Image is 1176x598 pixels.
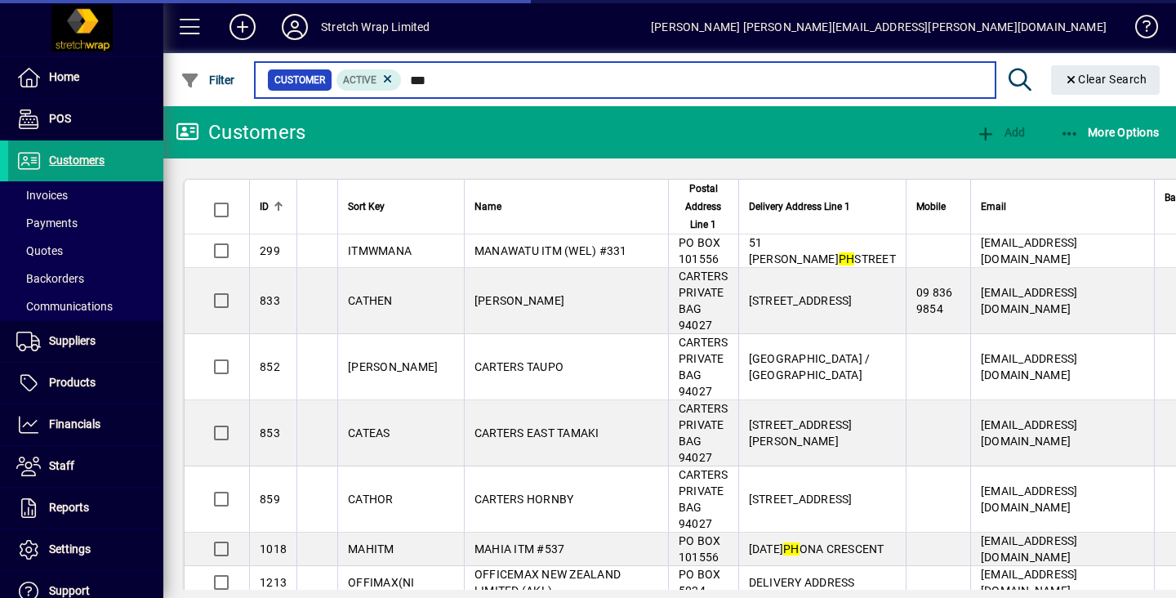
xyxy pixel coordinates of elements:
[260,426,280,440] span: 853
[474,493,574,506] span: CARTERS HORNBY
[49,334,96,347] span: Suppliers
[8,57,163,98] a: Home
[1064,73,1147,86] span: Clear Search
[783,542,800,556] em: PH
[474,198,658,216] div: Name
[916,198,946,216] span: Mobile
[8,488,163,529] a: Reports
[474,294,564,307] span: [PERSON_NAME]
[216,12,269,42] button: Add
[981,198,1144,216] div: Email
[348,426,390,440] span: CATEAS
[749,236,896,266] span: 51 [PERSON_NAME] STREET
[16,189,68,202] span: Invoices
[260,542,287,556] span: 1018
[269,12,321,42] button: Profile
[49,112,71,125] span: POS
[16,216,78,230] span: Payments
[839,252,855,266] em: PH
[8,363,163,404] a: Products
[336,69,402,91] mat-chip: Activation Status: Active
[916,286,953,315] span: 09 836 9854
[749,542,884,556] span: [DATE] ONA CRESCENT
[49,501,89,514] span: Reports
[474,198,501,216] span: Name
[49,459,74,472] span: Staff
[651,14,1107,40] div: [PERSON_NAME] [PERSON_NAME][EMAIL_ADDRESS][PERSON_NAME][DOMAIN_NAME]
[260,493,280,506] span: 859
[49,417,100,431] span: Financials
[348,198,385,216] span: Sort Key
[348,542,394,556] span: MAHITM
[260,198,269,216] span: ID
[348,576,415,589] span: OFFIMAX(NI
[8,181,163,209] a: Invoices
[749,352,871,382] span: [GEOGRAPHIC_DATA] / [GEOGRAPHIC_DATA]
[176,119,305,145] div: Customers
[260,198,287,216] div: ID
[981,286,1078,315] span: [EMAIL_ADDRESS][DOMAIN_NAME]
[8,529,163,570] a: Settings
[8,265,163,292] a: Backorders
[348,493,394,506] span: CATHOR
[8,237,163,265] a: Quotes
[474,244,627,257] span: MANAWATU ITM (WEL) #331
[474,426,599,440] span: CARTERS EAST TAMAKI
[49,584,90,597] span: Support
[49,70,79,83] span: Home
[1060,126,1160,139] span: More Options
[260,576,287,589] span: 1213
[981,352,1078,382] span: [EMAIL_ADDRESS][DOMAIN_NAME]
[260,244,280,257] span: 299
[1056,118,1164,147] button: More Options
[679,534,721,564] span: PO BOX 101556
[16,244,63,257] span: Quotes
[981,236,1078,266] span: [EMAIL_ADDRESS][DOMAIN_NAME]
[981,198,1006,216] span: Email
[749,198,850,216] span: Delivery Address Line 1
[981,534,1078,564] span: [EMAIL_ADDRESS][DOMAIN_NAME]
[749,493,853,506] span: [STREET_ADDRESS]
[16,300,113,313] span: Communications
[49,542,91,556] span: Settings
[8,404,163,445] a: Financials
[679,236,721,266] span: PO BOX 101556
[343,74,376,86] span: Active
[16,272,84,285] span: Backorders
[321,14,430,40] div: Stretch Wrap Limited
[1051,65,1160,95] button: Clear
[8,99,163,140] a: POS
[49,376,96,389] span: Products
[8,209,163,237] a: Payments
[49,154,105,167] span: Customers
[679,270,728,332] span: CARTERS PRIVATE BAG 94027
[260,360,280,373] span: 852
[474,568,621,597] span: OFFICEMAX NEW ZEALAND LIMITED (AKL)
[8,292,163,320] a: Communications
[916,198,960,216] div: Mobile
[274,72,325,88] span: Customer
[474,360,563,373] span: CARTERS TAUPO
[260,294,280,307] span: 833
[474,542,565,556] span: MAHIA ITM #537
[176,65,239,95] button: Filter
[348,294,393,307] span: CATHEN
[8,321,163,362] a: Suppliers
[749,294,853,307] span: [STREET_ADDRESS]
[679,468,728,530] span: CARTERS PRIVATE BAG 94027
[348,244,412,257] span: ITMWMANA
[981,568,1078,597] span: [EMAIL_ADDRESS][DOMAIN_NAME]
[981,484,1078,514] span: [EMAIL_ADDRESS][DOMAIN_NAME]
[976,126,1025,139] span: Add
[679,180,728,234] span: Postal Address Line 1
[679,568,721,597] span: PO BOX 5024
[348,360,438,373] span: [PERSON_NAME]
[679,402,728,464] span: CARTERS PRIVATE BAG 94027
[679,336,728,398] span: CARTERS PRIVATE BAG 94027
[1123,3,1156,56] a: Knowledge Base
[8,446,163,487] a: Staff
[180,74,235,87] span: Filter
[981,418,1078,448] span: [EMAIL_ADDRESS][DOMAIN_NAME]
[749,576,855,589] span: DELIVERY ADDRESS
[972,118,1029,147] button: Add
